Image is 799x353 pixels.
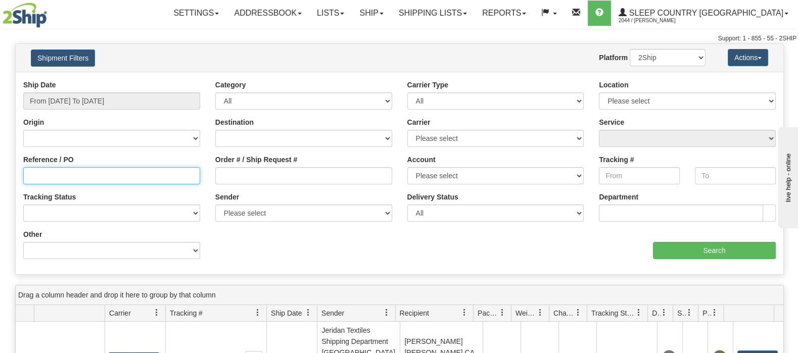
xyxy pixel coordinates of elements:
[627,9,783,17] span: Sleep Country [GEOGRAPHIC_DATA]
[591,308,635,318] span: Tracking Status
[31,49,95,67] button: Shipment Filters
[109,308,131,318] span: Carrier
[170,308,203,318] span: Tracking #
[599,53,628,63] label: Platform
[23,192,76,202] label: Tracking Status
[16,285,783,305] div: grid grouping header
[23,229,42,239] label: Other
[215,155,298,165] label: Order # / Ship Request #
[166,1,226,26] a: Settings
[23,80,56,90] label: Ship Date
[475,1,534,26] a: Reports
[776,125,798,228] iframe: chat widget
[271,308,302,318] span: Ship Date
[352,1,391,26] a: Ship
[148,304,165,321] a: Carrier filter column settings
[630,304,647,321] a: Tracking Status filter column settings
[494,304,511,321] a: Packages filter column settings
[652,308,661,318] span: Delivery Status
[702,308,711,318] span: Pickup Status
[599,192,638,202] label: Department
[653,242,776,259] input: Search
[321,308,344,318] span: Sender
[695,167,776,184] input: To
[570,304,587,321] a: Charge filter column settings
[3,34,796,43] div: Support: 1 - 855 - 55 - 2SHIP
[407,155,436,165] label: Account
[391,1,475,26] a: Shipping lists
[407,117,431,127] label: Carrier
[300,304,317,321] a: Ship Date filter column settings
[400,308,429,318] span: Recipient
[309,1,352,26] a: Lists
[515,308,537,318] span: Weight
[478,308,499,318] span: Packages
[553,308,575,318] span: Charge
[215,80,246,90] label: Category
[599,117,624,127] label: Service
[599,167,680,184] input: From
[23,117,44,127] label: Origin
[532,304,549,321] a: Weight filter column settings
[407,80,448,90] label: Carrier Type
[215,192,239,202] label: Sender
[226,1,309,26] a: Addressbook
[3,3,47,28] img: logo2044.jpg
[407,192,458,202] label: Delivery Status
[23,155,74,165] label: Reference / PO
[681,304,698,321] a: Shipment Issues filter column settings
[677,308,686,318] span: Shipment Issues
[249,304,266,321] a: Tracking # filter column settings
[706,304,723,321] a: Pickup Status filter column settings
[655,304,673,321] a: Delivery Status filter column settings
[378,304,395,321] a: Sender filter column settings
[599,155,634,165] label: Tracking #
[728,49,768,66] button: Actions
[456,304,473,321] a: Recipient filter column settings
[215,117,254,127] label: Destination
[619,16,694,26] span: 2044 / [PERSON_NAME]
[8,9,93,16] div: live help - online
[599,80,628,90] label: Location
[611,1,796,26] a: Sleep Country [GEOGRAPHIC_DATA] 2044 / [PERSON_NAME]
